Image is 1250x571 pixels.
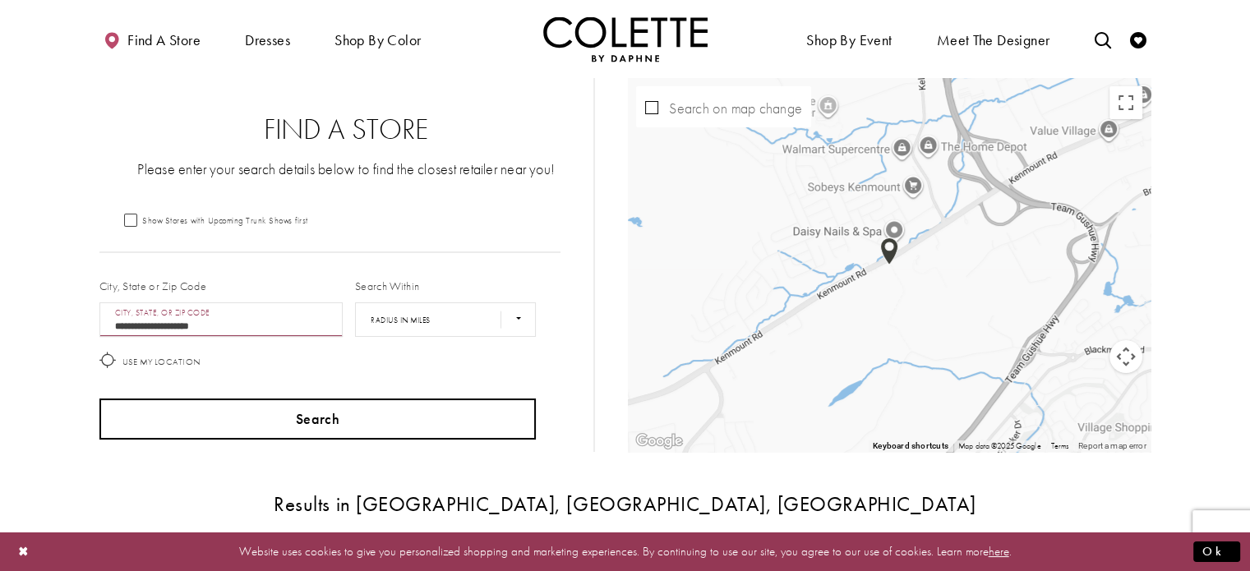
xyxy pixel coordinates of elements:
[99,278,207,294] label: City, State or Zip Code
[1193,541,1240,562] button: Submit Dialog
[132,159,561,179] p: Please enter your search details below to find the closest retailer near you!
[132,113,561,146] h2: Find a Store
[632,431,686,452] a: Open this area in Google Maps (opens a new window)
[241,16,294,62] span: Dresses
[334,32,421,48] span: Shop by color
[806,32,892,48] span: Shop By Event
[118,541,1132,563] p: Website uses cookies to give you personalized shopping and marketing experiences. By continuing t...
[355,278,419,294] label: Search Within
[873,440,948,452] button: Keyboard shortcuts
[1090,16,1114,62] a: Toggle search
[99,398,537,440] button: Search
[245,32,290,48] span: Dresses
[355,302,536,337] select: Radius In Miles
[632,431,686,452] img: Google Image #44
[1051,440,1069,451] a: Terms (opens in new tab)
[937,32,1050,48] span: Meet the designer
[1078,441,1146,450] a: Report a map error
[1109,86,1142,119] button: Toggle fullscreen view
[543,16,708,62] img: Colette by Daphne
[543,16,708,62] a: Visit Home Page
[958,440,1041,451] span: Map data ©2025 Google
[628,78,1151,452] div: Map with store locations
[99,16,205,62] a: Find a store
[989,543,1009,559] a: here
[802,16,896,62] span: Shop By Event
[330,16,425,62] span: Shop by color
[10,537,38,566] button: Close Dialog
[933,16,1054,62] a: Meet the designer
[99,493,1151,515] h3: Results in [GEOGRAPHIC_DATA], [GEOGRAPHIC_DATA], [GEOGRAPHIC_DATA]
[99,302,344,337] input: City, State, or ZIP Code
[127,32,201,48] span: Find a store
[1126,16,1151,62] a: Check Wishlist
[1109,340,1142,373] button: Map camera controls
